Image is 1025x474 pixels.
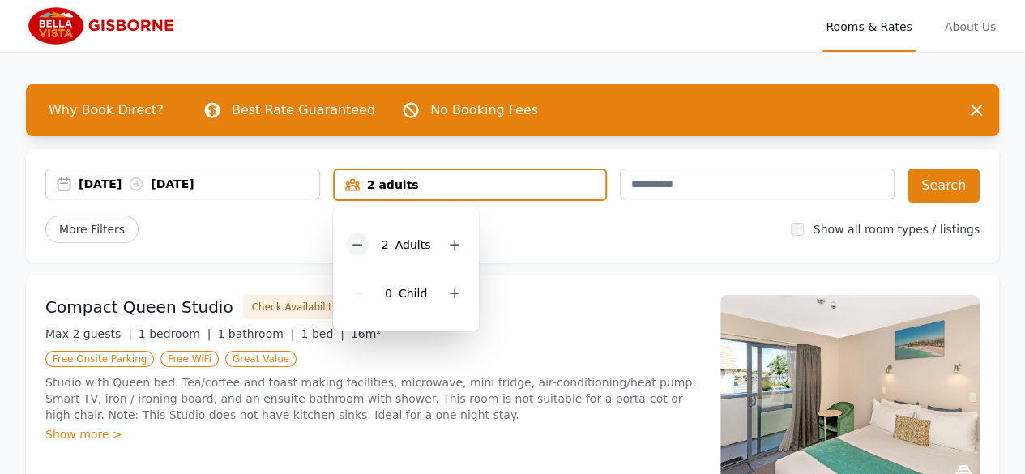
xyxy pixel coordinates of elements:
[225,351,297,367] span: Great Value
[430,100,538,120] p: No Booking Fees
[26,6,182,45] img: Bella Vista Gisborne
[232,100,375,120] p: Best Rate Guaranteed
[36,94,177,126] span: Why Book Direct?
[243,295,347,319] button: Check Availability
[385,287,392,300] span: 0
[139,327,211,340] span: 1 bedroom |
[45,216,139,243] span: More Filters
[814,223,980,236] label: Show all room types / listings
[908,169,980,203] button: Search
[45,327,132,340] span: Max 2 guests |
[382,238,389,251] span: 2
[351,327,381,340] span: 16m²
[335,177,606,193] div: 2 adults
[45,351,154,367] span: Free Onsite Parking
[399,287,427,300] span: Child
[217,327,294,340] span: 1 bathroom |
[79,176,319,192] div: [DATE] [DATE]
[45,374,701,423] p: Studio with Queen bed. Tea/coffee and toast making facilities, microwave, mini fridge, air-condit...
[45,296,233,318] h3: Compact Queen Studio
[160,351,219,367] span: Free WiFi
[45,426,701,442] div: Show more >
[395,238,431,251] span: Adult s
[301,327,344,340] span: 1 bed |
